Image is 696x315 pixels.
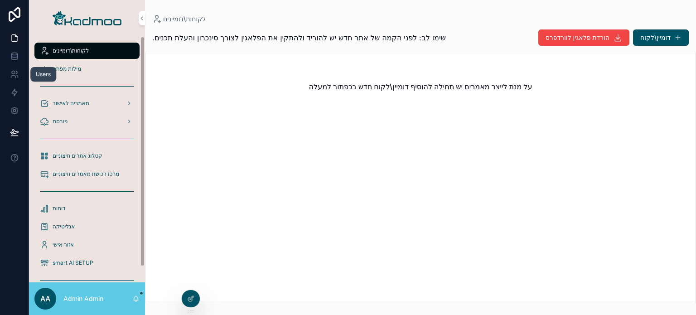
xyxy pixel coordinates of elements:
[152,15,206,24] a: לקוחות\דומיינים
[34,61,140,77] a: מילות מפתח
[546,33,609,42] span: הורדת פלאגין לוורדפרס
[29,36,145,282] div: scrollable content
[36,71,51,78] div: Users
[53,11,121,25] img: App logo
[34,255,140,271] a: smart AI SETUP
[53,100,89,107] span: מאמרים לאישור
[34,113,140,130] a: פורסם
[34,95,140,111] a: מאמרים לאישור
[34,237,140,253] a: אזור אישי
[53,152,102,160] span: קטלוג אתרים חיצוניים
[34,218,140,235] a: אנליטיקה
[63,294,103,303] p: Admin Admin
[34,148,140,164] a: קטלוג אתרים חיצוניים
[163,15,206,24] span: לקוחות\דומיינים
[34,166,140,182] a: מרכז רכישת מאמרים חיצוניים
[309,81,532,92] h2: על מנת לייצר מאמרים יש תחילה להוסיף דומיין\לקוח חדש בכפתור למעלה
[633,29,689,46] button: דומיין\לקוח
[53,205,66,212] span: דוחות
[53,241,74,248] span: אזור אישי
[40,293,50,304] span: AA
[53,223,75,230] span: אנליטיקה
[53,65,81,73] span: מילות מפתח
[53,118,68,125] span: פורסם
[538,29,629,46] button: הורדת פלאגין לוורדפרס
[34,200,140,217] a: דוחות
[53,259,93,267] span: smart AI SETUP
[34,43,140,59] a: לקוחות\דומיינים
[152,32,446,43] span: שימו לב: לפני הקמה של אתר חדש יש להוריד ולהתקין את הפלאגין לצורך סינכרון והעלת תכנים.
[53,47,89,54] span: לקוחות\דומיינים
[53,170,119,178] span: מרכז רכישת מאמרים חיצוניים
